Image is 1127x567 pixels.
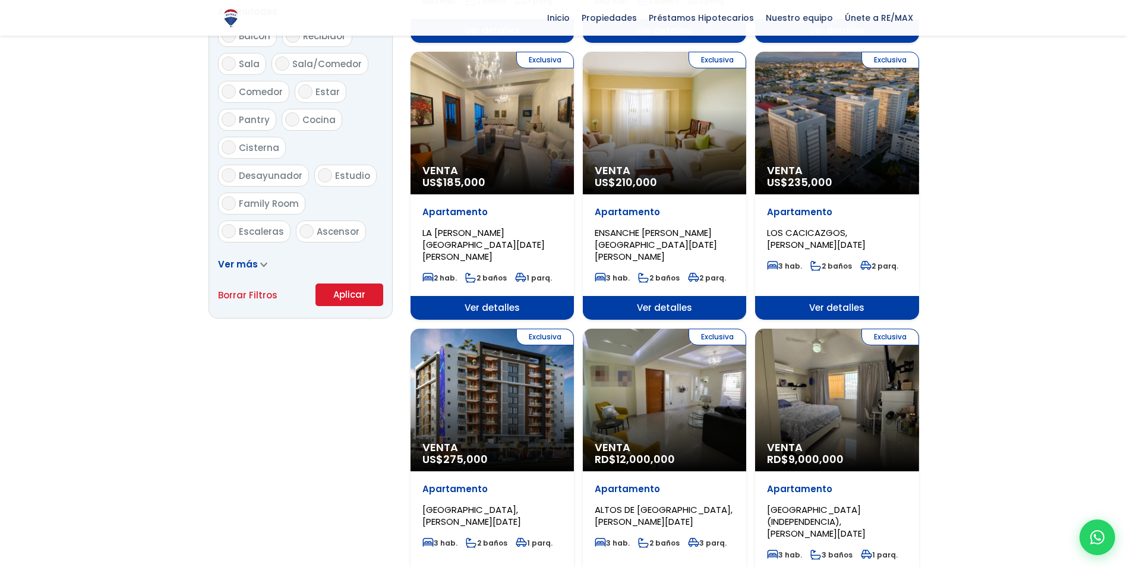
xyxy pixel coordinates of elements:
[239,169,302,182] span: Desayunador
[239,141,279,154] span: Cisterna
[222,29,236,43] input: Balcón
[688,538,727,548] span: 3 parq.
[299,224,314,238] input: Ascensor
[302,114,336,126] span: Cocina
[595,503,733,528] span: ALTOS DE [GEOGRAPHIC_DATA], [PERSON_NAME][DATE]
[810,550,853,560] span: 3 baños
[755,52,918,320] a: Exclusiva Venta US$235,000 Apartamento LOS CACICAZGOS, [PERSON_NAME][DATE] 3 hab. 2 baños 2 parq....
[861,52,919,68] span: Exclusiva
[576,9,643,27] span: Propiedades
[422,452,488,467] span: US$
[595,175,657,190] span: US$
[222,168,236,182] input: Desayunador
[688,273,726,283] span: 2 parq.
[220,8,241,29] img: Logo de REMAX
[218,288,277,303] a: Borrar Filtros
[275,56,289,71] input: Sala/Comedor
[422,503,521,528] span: [GEOGRAPHIC_DATA], [PERSON_NAME][DATE]
[689,329,746,345] span: Exclusiva
[335,169,370,182] span: Estudio
[239,114,270,126] span: Pantry
[222,224,236,238] input: Escaleras
[286,29,300,43] input: Recibidor
[218,258,258,270] span: Ver más
[643,9,760,27] span: Préstamos Hipotecarios
[222,112,236,127] input: Pantry
[595,165,734,177] span: Venta
[767,175,832,190] span: US$
[638,273,680,283] span: 2 baños
[422,175,485,190] span: US$
[839,9,919,27] span: Únete a RE/MAX
[422,538,457,548] span: 3 hab.
[595,226,717,263] span: ENSANCHE [PERSON_NAME][GEOGRAPHIC_DATA][DATE][PERSON_NAME]
[638,538,680,548] span: 2 baños
[595,442,734,453] span: Venta
[755,296,918,320] span: Ver detalles
[516,52,574,68] span: Exclusiva
[315,86,340,98] span: Estar
[583,296,746,320] span: Ver detalles
[285,112,299,127] input: Cocina
[583,52,746,320] a: Exclusiva Venta US$210,000 Apartamento ENSANCHE [PERSON_NAME][GEOGRAPHIC_DATA][DATE][PERSON_NAME]...
[315,283,383,306] button: Aplicar
[292,58,362,70] span: Sala/Comedor
[222,196,236,210] input: Family Room
[767,261,802,271] span: 3 hab.
[218,258,267,270] a: Ver más
[222,56,236,71] input: Sala
[317,225,359,238] span: Ascensor
[239,225,284,238] span: Escaleras
[616,452,675,467] span: 12,000,000
[860,261,898,271] span: 2 parq.
[298,84,312,99] input: Estar
[595,483,734,495] p: Apartamento
[466,538,507,548] span: 2 baños
[541,9,576,27] span: Inicio
[516,538,553,548] span: 1 parq.
[689,52,746,68] span: Exclusiva
[303,30,346,42] span: Recibidor
[595,538,630,548] span: 3 hab.
[767,550,802,560] span: 3 hab.
[767,226,866,251] span: LOS CACICAZGOS, [PERSON_NAME][DATE]
[422,206,562,218] p: Apartamento
[515,273,552,283] span: 1 parq.
[411,52,574,320] a: Exclusiva Venta US$185,000 Apartamento LA [PERSON_NAME][GEOGRAPHIC_DATA][DATE][PERSON_NAME] 2 hab...
[767,165,907,177] span: Venta
[788,452,844,467] span: 9,000,000
[465,273,507,283] span: 2 baños
[861,550,898,560] span: 1 parq.
[516,329,574,345] span: Exclusiva
[239,86,283,98] span: Comedor
[318,168,332,182] input: Estudio
[422,442,562,453] span: Venta
[810,261,852,271] span: 2 baños
[422,165,562,177] span: Venta
[222,140,236,155] input: Cisterna
[788,175,832,190] span: 235,000
[422,273,457,283] span: 2 hab.
[443,175,485,190] span: 185,000
[615,175,657,190] span: 210,000
[595,452,675,467] span: RD$
[861,329,919,345] span: Exclusiva
[239,58,260,70] span: Sala
[239,30,270,42] span: Balcón
[422,483,562,495] p: Apartamento
[767,503,866,540] span: [GEOGRAPHIC_DATA] (INDEPENDENCIA), [PERSON_NAME][DATE]
[760,9,839,27] span: Nuestro equipo
[411,296,574,320] span: Ver detalles
[222,84,236,99] input: Comedor
[767,442,907,453] span: Venta
[767,483,907,495] p: Apartamento
[767,452,844,467] span: RD$
[595,273,630,283] span: 3 hab.
[443,452,488,467] span: 275,000
[239,197,299,210] span: Family Room
[767,206,907,218] p: Apartamento
[595,206,734,218] p: Apartamento
[422,226,545,263] span: LA [PERSON_NAME][GEOGRAPHIC_DATA][DATE][PERSON_NAME]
